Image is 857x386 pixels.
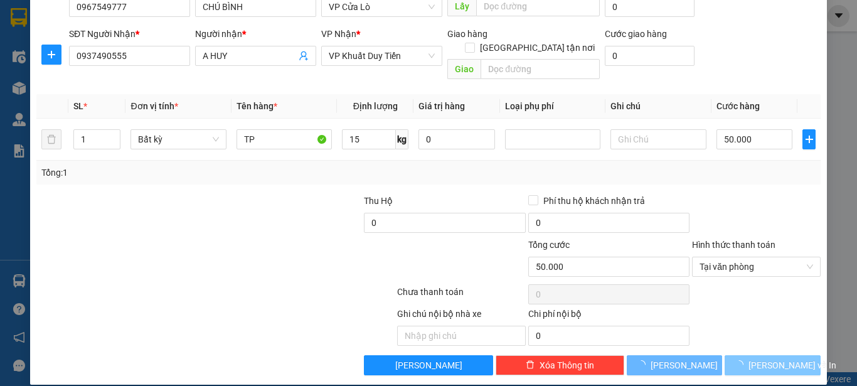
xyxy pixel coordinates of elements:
[802,129,816,149] button: plus
[447,29,487,39] span: Giao hàng
[447,59,481,79] span: Giao
[396,129,408,149] span: kg
[651,358,718,372] span: [PERSON_NAME]
[496,355,624,375] button: deleteXóa Thông tin
[353,101,398,111] span: Định lượng
[364,355,492,375] button: [PERSON_NAME]
[16,91,139,112] b: GỬI : VP Cửa Lò
[418,101,465,111] span: Giá trị hàng
[610,129,706,149] input: Ghi Chú
[716,101,760,111] span: Cước hàng
[637,360,651,369] span: loading
[500,94,605,119] th: Loại phụ phí
[364,196,393,206] span: Thu Hộ
[329,46,435,65] span: VP Khuất Duy Tiến
[528,307,689,326] div: Chi phí nội bộ
[69,27,190,41] div: SĐT Người Nhận
[725,355,821,375] button: [PERSON_NAME] và In
[117,31,524,46] li: [PERSON_NAME], [PERSON_NAME]
[321,29,356,39] span: VP Nhận
[538,194,650,208] span: Phí thu hộ khách nhận trả
[41,129,61,149] button: delete
[41,166,332,180] div: Tổng: 1
[418,129,495,149] input: 0
[627,355,723,375] button: [PERSON_NAME]
[16,16,78,78] img: logo.jpg
[237,129,332,149] input: VD: Bàn, Ghế
[299,51,309,61] span: user-add
[397,326,526,346] input: Nhập ghi chú
[395,358,462,372] span: [PERSON_NAME]
[526,360,535,370] span: delete
[748,358,836,372] span: [PERSON_NAME] và In
[692,240,775,250] label: Hình thức thanh toán
[481,59,600,79] input: Dọc đường
[475,41,600,55] span: [GEOGRAPHIC_DATA] tận nơi
[605,46,695,66] input: Cước giao hàng
[605,29,667,39] label: Cước giao hàng
[540,358,594,372] span: Xóa Thông tin
[396,285,527,307] div: Chưa thanh toán
[237,101,277,111] span: Tên hàng
[803,134,815,144] span: plus
[528,240,570,250] span: Tổng cước
[130,101,178,111] span: Đơn vị tính
[73,101,83,111] span: SL
[700,257,813,276] span: Tại văn phòng
[117,46,524,62] li: Hotline: 02386655777, 02462925925, 0944789456
[195,27,316,41] div: Người nhận
[42,50,61,60] span: plus
[605,94,711,119] th: Ghi chú
[397,307,526,326] div: Ghi chú nội bộ nhà xe
[138,130,218,149] span: Bất kỳ
[41,45,61,65] button: plus
[735,360,748,369] span: loading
